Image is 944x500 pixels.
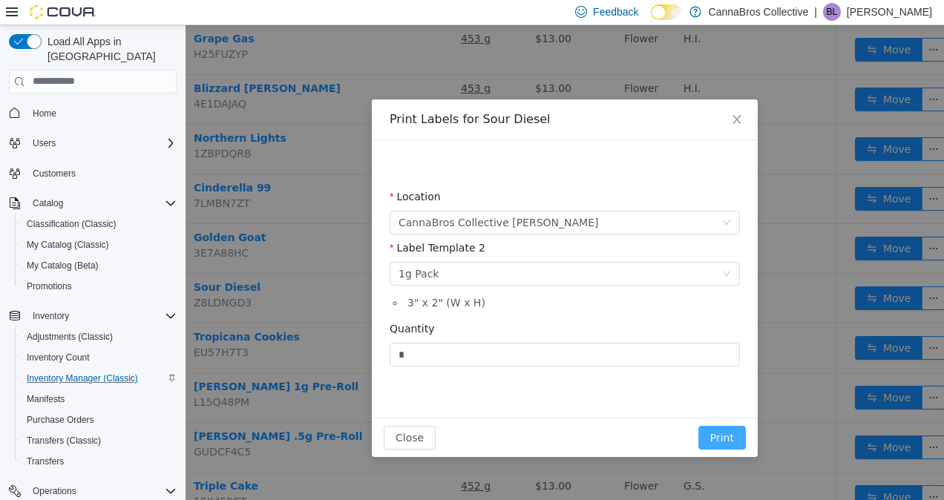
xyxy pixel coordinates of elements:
[21,369,144,387] a: Inventory Manager (Classic)
[545,88,557,100] i: icon: close
[27,260,99,272] span: My Catalog (Beta)
[15,234,183,255] button: My Catalog (Classic)
[27,352,90,364] span: Inventory Count
[219,270,554,286] li: 3 " x 2 " (W x H)
[814,3,817,21] p: |
[33,108,56,119] span: Home
[593,4,638,19] span: Feedback
[537,193,545,203] i: icon: down
[27,134,62,152] button: Users
[21,328,119,346] a: Adjustments (Classic)
[27,134,177,152] span: Users
[651,4,682,20] input: Dark Mode
[204,297,249,309] label: Quantity
[27,105,62,122] a: Home
[204,165,255,177] label: Location
[15,214,183,234] button: Classification (Classic)
[21,390,71,408] a: Manifests
[15,389,183,409] button: Manifests
[213,237,253,260] div: 1g Pack
[42,34,177,64] span: Load All Apps in [GEOGRAPHIC_DATA]
[27,165,82,182] a: Customers
[27,393,65,405] span: Manifests
[27,455,64,467] span: Transfers
[27,280,72,292] span: Promotions
[21,411,177,429] span: Purchase Orders
[27,372,138,384] span: Inventory Manager (Classic)
[21,257,177,274] span: My Catalog (Beta)
[21,277,78,295] a: Promotions
[15,368,183,389] button: Inventory Manager (Classic)
[513,401,560,424] button: Print
[21,390,177,408] span: Manifests
[21,236,115,254] a: My Catalog (Classic)
[21,411,100,429] a: Purchase Orders
[15,276,183,297] button: Promotions
[204,217,300,228] label: Label Template 2
[27,307,75,325] button: Inventory
[21,236,177,254] span: My Catalog (Classic)
[33,485,76,497] span: Operations
[21,432,107,450] a: Transfers (Classic)
[827,3,838,21] span: BL
[537,244,545,254] i: icon: down
[27,482,82,500] button: Operations
[205,318,554,341] input: Quantity
[198,401,250,424] button: Close
[15,430,183,451] button: Transfers (Classic)
[27,218,117,230] span: Classification (Classic)
[3,306,183,326] button: Inventory
[3,193,183,214] button: Catalog
[3,133,183,154] button: Users
[21,328,177,346] span: Adjustments (Classic)
[21,349,96,366] a: Inventory Count
[531,74,572,116] button: Close
[21,369,177,387] span: Inventory Manager (Classic)
[213,186,413,208] span: CannaBros Collective Wilkes
[3,102,183,124] button: Home
[21,453,70,470] a: Transfers
[651,20,652,21] span: Dark Mode
[15,347,183,368] button: Inventory Count
[847,3,932,21] p: [PERSON_NAME]
[3,162,183,184] button: Customers
[21,215,122,233] a: Classification (Classic)
[15,255,183,276] button: My Catalog (Beta)
[823,3,841,21] div: Bryan LaPiana
[21,277,177,295] span: Promotions
[204,86,554,102] div: Print Labels for Sour Diesel
[15,326,183,347] button: Adjustments (Classic)
[27,435,101,447] span: Transfers (Classic)
[21,215,177,233] span: Classification (Classic)
[27,307,177,325] span: Inventory
[21,432,177,450] span: Transfers (Classic)
[33,310,69,322] span: Inventory
[21,257,105,274] a: My Catalog (Beta)
[33,137,56,149] span: Users
[27,104,177,122] span: Home
[27,331,113,343] span: Adjustments (Classic)
[27,164,177,182] span: Customers
[21,453,177,470] span: Transfers
[27,239,109,251] span: My Catalog (Classic)
[33,168,76,180] span: Customers
[33,197,63,209] span: Catalog
[15,451,183,472] button: Transfers
[30,4,96,19] img: Cova
[15,409,183,430] button: Purchase Orders
[27,194,69,212] button: Catalog
[27,482,177,500] span: Operations
[21,349,177,366] span: Inventory Count
[709,3,809,21] p: CannaBros Collective
[27,414,94,426] span: Purchase Orders
[27,194,177,212] span: Catalog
